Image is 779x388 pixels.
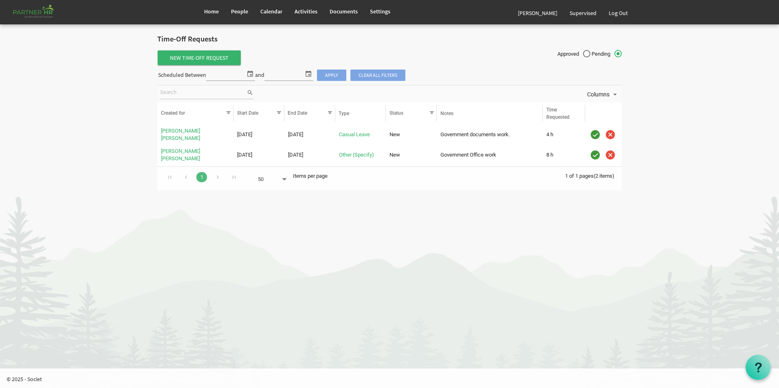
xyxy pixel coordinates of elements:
span: Settings [370,8,390,15]
td: 11/28/2025 column header Start Date [233,146,284,164]
td: 4 h is template cell column header Time Requested [543,126,585,144]
span: End Date [288,110,307,116]
td: Other (Specify) is template cell column header Type [335,146,386,164]
span: Created for [161,110,185,116]
a: Casual Leave [339,131,370,137]
button: Columns [585,89,621,100]
td: Labanya Rekha Nayak is template cell column header Created for [157,146,233,164]
a: Supervised [563,2,603,24]
a: Goto Page 1 [196,172,207,182]
div: Search [158,85,255,102]
span: Notes [440,111,453,116]
span: Supervised [570,9,596,17]
span: Activities [295,8,317,15]
div: Columns [585,85,621,102]
div: Go to next page [212,171,223,182]
td: Government Office work column header Notes [437,146,543,164]
div: Approve Time-Off Request [589,148,602,161]
span: select [304,68,313,79]
span: Pending [592,50,622,58]
div: Cancel Time-Off Request [604,128,617,141]
span: search [246,88,254,97]
h2: Time-Off Requests [157,35,622,44]
span: Approved [557,50,590,58]
img: cancel.png [604,149,616,161]
td: New column header Status [386,126,437,144]
span: Apply [317,70,346,81]
td: 11/29/2025 column header End Date [284,126,335,144]
img: approve.png [589,149,601,161]
span: select [245,68,255,79]
span: Home [204,8,219,15]
div: Approve Time-Off Request [589,128,602,141]
span: Columns [586,89,610,100]
span: People [231,8,248,15]
td: New column header Status [386,146,437,164]
td: Casual Leave is template cell column header Type [335,126,386,144]
td: Labanya Rekha Nayak is template cell column header Created for [157,126,233,144]
span: Clear all filters [350,70,405,81]
span: Start Date [237,110,258,116]
a: Other (Specify) [339,152,374,158]
div: Cancel Time-Off Request [604,148,617,161]
a: [PERSON_NAME] [512,2,563,24]
div: Go to last page [228,171,239,182]
span: Items per page [293,173,328,179]
td: is template cell column header [585,126,622,144]
span: (2 items) [594,173,614,179]
td: is template cell column header [585,146,622,164]
a: Log Out [603,2,634,24]
div: 1 of 1 pages (2 items) [565,167,622,184]
span: Documents [330,8,358,15]
td: 11/28/2025 column header End Date [284,146,335,164]
td: 11/29/2025 column header Start Date [233,126,284,144]
span: Status [389,110,403,116]
td: Government documents work. column header Notes [437,126,543,144]
img: cancel.png [604,129,616,141]
td: 8 h is template cell column header Time Requested [543,146,585,164]
a: [PERSON_NAME] [PERSON_NAME] [161,128,200,141]
span: Time Requested [546,107,570,120]
span: Calendar [260,8,282,15]
input: Search [160,87,246,99]
p: © 2025 - Societ [7,375,779,383]
a: [PERSON_NAME] [PERSON_NAME] [161,148,200,161]
div: Scheduled Between and [157,68,406,83]
span: New Time-Off Request [158,50,241,65]
div: Go to previous page [180,171,191,182]
div: Go to first page [165,171,176,182]
span: Type [339,111,349,116]
img: approve.png [589,129,601,141]
span: 1 of 1 pages [565,173,594,179]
